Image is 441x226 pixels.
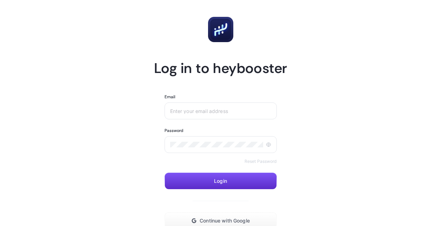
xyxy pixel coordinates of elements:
span: Login [214,178,227,184]
h1: Log in to heybooster [154,59,287,77]
label: Email [165,94,176,100]
input: Enter your email address [170,108,271,114]
button: Login [165,173,277,190]
label: Password [165,128,183,133]
span: Continue with Google [200,218,250,224]
a: Reset Password [245,159,277,164]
